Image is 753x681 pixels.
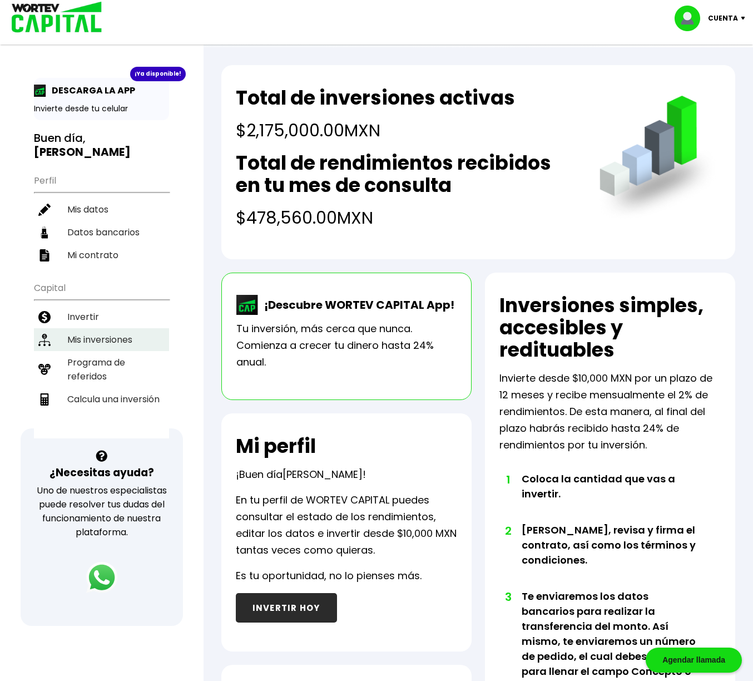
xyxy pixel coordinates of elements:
[38,204,51,216] img: editar-icon.952d3147.svg
[38,249,51,261] img: contrato-icon.f2db500c.svg
[236,435,316,457] h2: Mi perfil
[283,467,363,481] span: [PERSON_NAME]
[236,466,366,483] p: ¡Buen día !
[86,562,117,593] img: logos_whatsapp-icon.242b2217.svg
[38,334,51,346] img: inversiones-icon.6695dc30.svg
[38,363,51,376] img: recomiendanos-icon.9b8e9327.svg
[34,244,169,267] a: Mi contrato
[34,221,169,244] a: Datos bancarios
[34,198,169,221] a: Mis datos
[259,297,454,313] p: ¡Descubre WORTEV CAPITAL App!
[236,320,457,371] p: Tu inversión, más cerca que nunca. Comienza a crecer tu dinero hasta 24% anual.
[38,226,51,239] img: datos-icon.10cf9172.svg
[34,388,169,411] a: Calcula una inversión
[130,67,186,81] div: ¡Ya disponible!
[34,103,169,115] p: Invierte desde tu celular
[708,10,738,27] p: Cuenta
[505,471,511,488] span: 1
[35,483,169,539] p: Uno de nuestros especialistas puede resolver tus dudas del funcionamiento de nuestra plataforma.
[738,17,753,20] img: icon-down
[49,465,154,481] h3: ¿Necesitas ayuda?
[34,275,169,438] ul: Capital
[236,118,515,143] h4: $2,175,000.00 MXN
[505,522,511,539] span: 2
[34,168,169,267] ul: Perfil
[522,522,698,589] li: [PERSON_NAME], revisa y firma el contrato, así como los términos y condiciones.
[34,131,169,159] h3: Buen día,
[236,295,259,315] img: wortev-capital-app-icon
[34,85,46,97] img: app-icon
[646,648,742,673] div: Agendar llamada
[236,205,577,230] h4: $478,560.00 MXN
[34,305,169,328] a: Invertir
[499,370,721,453] p: Invierte desde $10,000 MXN por un plazo de 12 meses y recibe mensualmente el 2% de rendimientos. ...
[236,593,337,623] button: INVERTIR HOY
[236,87,515,109] h2: Total de inversiones activas
[38,311,51,323] img: invertir-icon.b3b967d7.svg
[34,351,169,388] a: Programa de referidos
[236,492,457,559] p: En tu perfil de WORTEV CAPITAL puedes consultar el estado de los rendimientos, editar los datos e...
[675,6,708,31] img: profile-image
[522,471,698,522] li: Coloca la cantidad que vas a invertir.
[38,393,51,406] img: calculadora-icon.17d418c4.svg
[236,567,422,584] p: Es tu oportunidad, no lo pienses más.
[46,83,135,97] p: DESCARGA LA APP
[595,96,721,222] img: grafica.516fef24.png
[499,294,721,361] h2: Inversiones simples, accesibles y redituables
[236,152,577,196] h2: Total de rendimientos recibidos en tu mes de consulta
[34,144,131,160] b: [PERSON_NAME]
[34,328,169,351] a: Mis inversiones
[505,589,511,605] span: 3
